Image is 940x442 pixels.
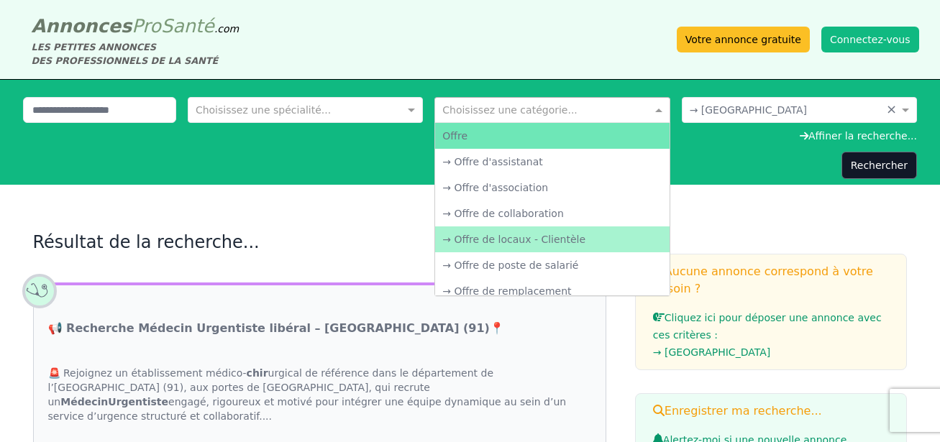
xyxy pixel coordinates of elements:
h3: Aucune annonce correspond à votre besoin ? [653,263,890,298]
a: AnnoncesProSanté.com [32,15,239,37]
ng-dropdown-panel: Options list [434,122,670,296]
div: → Offre d'association [435,175,669,201]
a: 📢 Recherche Médecin Urgentiste libéral – [GEOGRAPHIC_DATA] (91)📍 [48,320,504,337]
h3: Enregistrer ma recherche... [653,402,890,420]
button: Connectez-vous [821,27,919,52]
span: Pro [132,15,161,37]
span: Annonces [32,15,132,37]
span: Clear all [886,103,898,117]
strong: chir [247,367,268,379]
button: Rechercher [841,152,917,179]
div: → Offre de collaboration [435,201,669,226]
h2: Résultat de la recherche... [33,231,606,254]
div: → Offre d'assistanat [435,149,669,175]
strong: Urgentiste [108,396,168,408]
strong: Médecin [60,396,168,408]
span: Santé [161,15,214,37]
div: Offre [435,123,669,149]
div: → Offre de poste de salarié [435,252,669,278]
span: .com [214,23,239,34]
div: 🚨 Rejoignez un établissement médico- urgical de référence dans le département de l’[GEOGRAPHIC_DA... [34,351,606,438]
div: Affiner la recherche... [23,129,917,143]
li: → [GEOGRAPHIC_DATA] [653,344,890,361]
a: Votre annonce gratuite [677,27,810,52]
div: → Offre de remplacement [435,278,669,304]
div: → Offre de locaux - Clientèle [435,226,669,252]
a: Cliquez ici pour déposer une annonce avec ces critères :→ [GEOGRAPHIC_DATA] [653,312,890,361]
div: LES PETITES ANNONCES DES PROFESSIONNELS DE LA SANTÉ [32,40,239,68]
